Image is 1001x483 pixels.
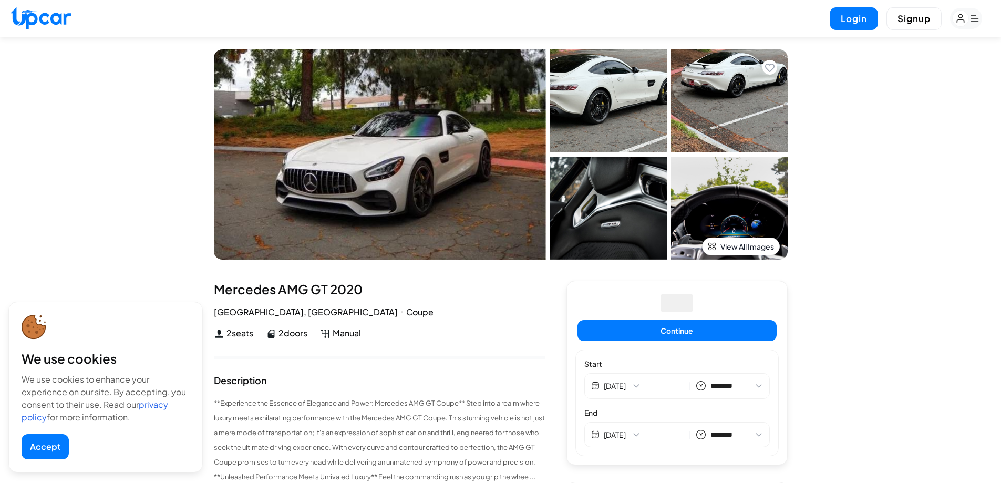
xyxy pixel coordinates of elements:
[689,429,692,441] span: |
[702,238,780,255] button: View All Images
[720,241,774,252] span: View All Images
[550,157,667,260] img: Car Image 3
[333,327,361,340] span: Manual
[708,242,716,251] img: view-all
[11,7,71,29] img: Upcar Logo
[214,281,545,297] div: Mercedes AMG GT 2020
[214,306,545,318] div: [GEOGRAPHIC_DATA], [GEOGRAPHIC_DATA] Coupe
[22,315,46,340] img: cookie-icon.svg
[886,7,942,30] button: Signup
[214,376,267,385] div: Description
[577,320,777,341] button: Continue
[671,49,788,152] img: Car Image 2
[226,327,253,340] span: 2 seats
[278,327,307,340] span: 2 doors
[22,350,190,367] div: We use cookies
[22,373,190,424] div: We use cookies to enhance your experience on our site. By accepting, you consent to their use. Re...
[604,429,684,440] button: [DATE]
[689,380,692,392] span: |
[604,381,684,391] button: [DATE]
[762,60,777,75] button: Add to favorites
[22,434,69,459] button: Accept
[214,49,546,260] img: Car
[550,49,667,152] img: Car Image 1
[830,7,878,30] button: Login
[584,407,770,418] label: End
[584,358,770,369] label: Start
[671,157,788,260] img: Car Image 4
